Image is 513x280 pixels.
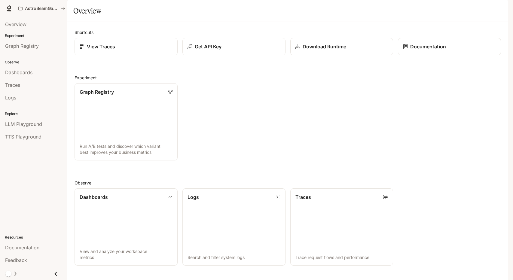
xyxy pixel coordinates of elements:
[188,193,199,201] p: Logs
[410,43,446,50] p: Documentation
[80,248,173,260] p: View and analyze your workspace metrics
[75,29,501,35] h2: Shortcuts
[195,43,221,50] p: Get API Key
[182,38,286,55] button: Get API Key
[75,83,178,160] a: Graph RegistryRun A/B tests and discover which variant best improves your business metrics
[75,75,501,81] h2: Experiment
[295,254,388,260] p: Trace request flows and performance
[80,193,108,201] p: Dashboards
[290,188,393,266] a: TracesTrace request flows and performance
[303,43,346,50] p: Download Runtime
[188,254,280,260] p: Search and filter system logs
[25,6,59,11] p: AstroBeamGame
[75,180,501,186] h2: Observe
[75,188,178,266] a: DashboardsView and analyze your workspace metrics
[398,38,501,55] a: Documentation
[80,143,173,155] p: Run A/B tests and discover which variant best improves your business metrics
[73,5,101,17] h1: Overview
[87,43,115,50] p: View Traces
[295,193,311,201] p: Traces
[16,2,68,14] button: All workspaces
[75,38,178,55] a: View Traces
[80,88,114,96] p: Graph Registry
[290,38,393,55] a: Download Runtime
[182,188,286,266] a: LogsSearch and filter system logs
